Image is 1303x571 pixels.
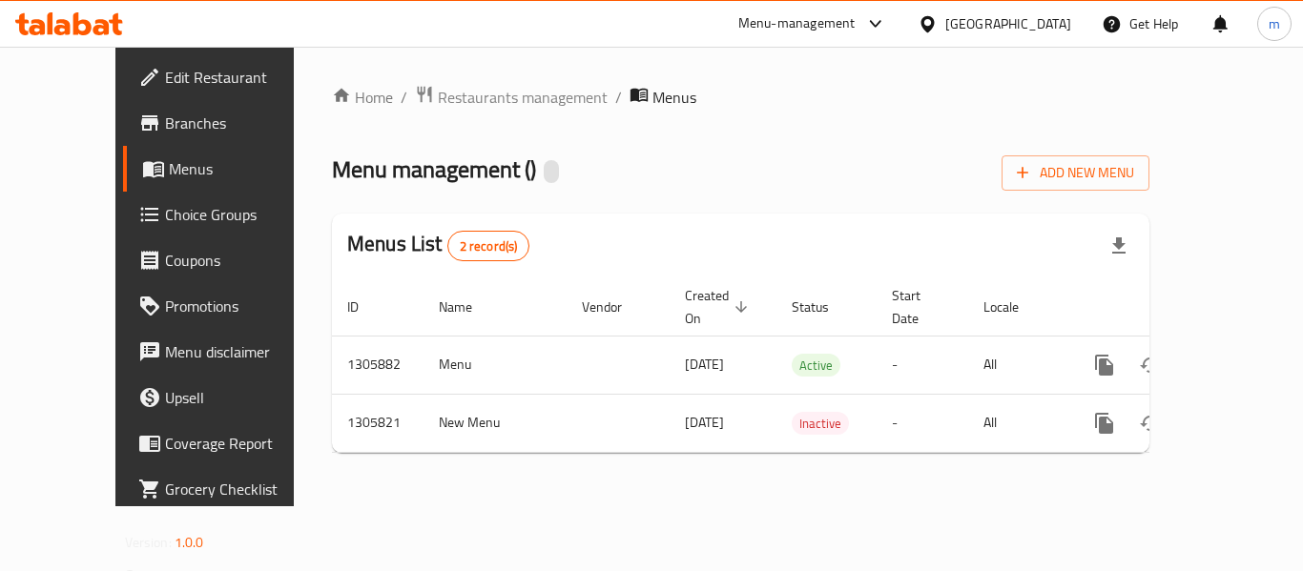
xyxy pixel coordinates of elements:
span: Status [792,296,854,318]
div: [GEOGRAPHIC_DATA] [945,13,1071,34]
nav: breadcrumb [332,85,1149,110]
span: Edit Restaurant [165,66,318,89]
a: Home [332,86,393,109]
a: Branches [123,100,333,146]
span: ID [347,296,383,318]
button: Add New Menu [1002,155,1149,191]
span: Grocery Checklist [165,478,318,500]
span: Coverage Report [165,432,318,455]
span: Restaurants management [438,86,608,109]
td: - [877,336,968,394]
span: Vendor [582,296,647,318]
td: All [968,394,1066,452]
h2: Menus List [347,230,529,261]
a: Grocery Checklist [123,466,333,512]
span: Coupons [165,249,318,272]
div: Export file [1096,223,1142,269]
span: Start Date [892,284,945,330]
a: Upsell [123,375,333,420]
button: Change Status [1127,342,1173,388]
td: New Menu [424,394,567,452]
span: [DATE] [685,410,724,435]
a: Menus [123,146,333,192]
a: Menu disclaimer [123,329,333,375]
td: 1305821 [332,394,424,452]
span: Menus [652,86,696,109]
span: Add New Menu [1017,161,1134,185]
span: 2 record(s) [448,237,529,255]
li: / [615,86,622,109]
span: Choice Groups [165,203,318,226]
td: 1305882 [332,336,424,394]
td: - [877,394,968,452]
button: more [1082,342,1127,388]
span: Locale [983,296,1044,318]
span: Menu management ( ) [332,148,536,191]
div: Inactive [792,412,849,435]
a: Restaurants management [415,85,608,110]
th: Actions [1066,278,1280,336]
span: Menus [169,157,318,180]
div: Active [792,354,840,377]
span: Name [439,296,497,318]
span: Upsell [165,386,318,409]
button: more [1082,400,1127,446]
a: Coupons [123,237,333,283]
div: Menu-management [738,12,856,35]
span: Branches [165,112,318,134]
td: All [968,336,1066,394]
a: Choice Groups [123,192,333,237]
td: Menu [424,336,567,394]
a: Edit Restaurant [123,54,333,100]
span: Inactive [792,413,849,435]
table: enhanced table [332,278,1280,453]
span: Promotions [165,295,318,317]
span: 1.0.0 [175,530,204,555]
span: m [1269,13,1280,34]
button: Change Status [1127,400,1173,446]
span: [DATE] [685,352,724,377]
span: Created On [685,284,754,330]
span: Active [792,355,840,377]
span: Version: [125,530,172,555]
a: Promotions [123,283,333,329]
li: / [401,86,407,109]
span: Menu disclaimer [165,340,318,363]
div: Total records count [447,231,530,261]
a: Coverage Report [123,420,333,466]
